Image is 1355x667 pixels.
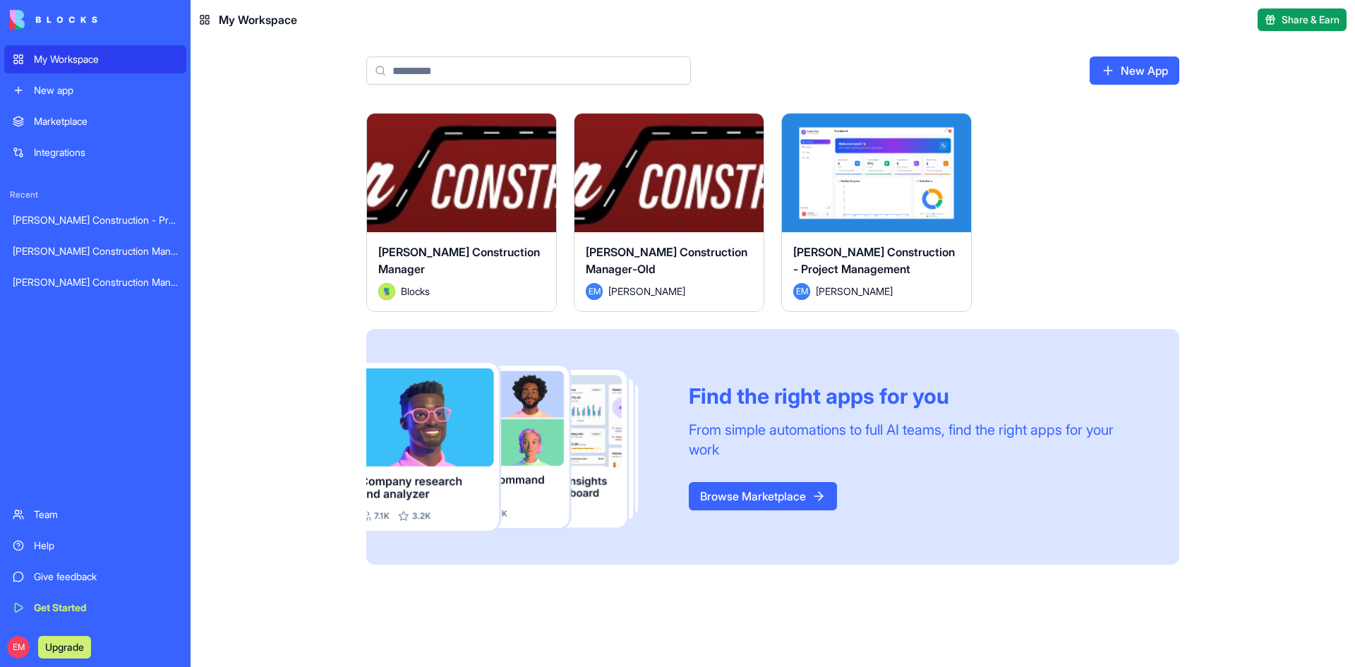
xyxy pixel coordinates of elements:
[34,539,178,553] div: Help
[401,284,430,299] span: Blocks
[13,213,178,227] div: [PERSON_NAME] Construction - Project Management
[378,283,395,300] img: Avatar
[1282,13,1339,27] span: Share & Earn
[689,482,837,510] a: Browse Marketplace
[4,206,186,234] a: [PERSON_NAME] Construction - Project Management
[13,244,178,258] div: [PERSON_NAME] Construction Manager-Old
[793,283,810,300] span: EM
[34,52,178,66] div: My Workspace
[13,275,178,289] div: [PERSON_NAME] Construction Manager
[1090,56,1179,85] a: New App
[4,268,186,296] a: [PERSON_NAME] Construction Manager
[219,11,297,28] span: My Workspace
[4,563,186,591] a: Give feedback
[378,245,540,276] span: [PERSON_NAME] Construction Manager
[7,636,30,659] span: EM
[4,45,186,73] a: My Workspace
[10,10,97,30] img: logo
[781,113,972,312] a: [PERSON_NAME] Construction - Project ManagementEM[PERSON_NAME]
[4,189,186,200] span: Recent
[4,594,186,622] a: Get Started
[1258,8,1347,31] button: Share & Earn
[4,138,186,167] a: Integrations
[4,107,186,136] a: Marketplace
[574,113,764,312] a: [PERSON_NAME] Construction Manager-OldEM[PERSON_NAME]
[34,83,178,97] div: New app
[34,601,178,615] div: Get Started
[366,363,666,531] img: Frame_181_egmpey.png
[689,383,1145,409] div: Find the right apps for you
[34,570,178,584] div: Give feedback
[34,114,178,128] div: Marketplace
[38,639,91,654] a: Upgrade
[4,500,186,529] a: Team
[4,76,186,104] a: New app
[816,284,893,299] span: [PERSON_NAME]
[34,507,178,522] div: Team
[586,283,603,300] span: EM
[38,636,91,659] button: Upgrade
[608,284,685,299] span: [PERSON_NAME]
[4,531,186,560] a: Help
[4,237,186,265] a: [PERSON_NAME] Construction Manager-Old
[366,113,557,312] a: [PERSON_NAME] Construction ManagerAvatarBlocks
[689,420,1145,459] div: From simple automations to full AI teams, find the right apps for your work
[793,245,955,276] span: [PERSON_NAME] Construction - Project Management
[34,145,178,160] div: Integrations
[586,245,747,276] span: [PERSON_NAME] Construction Manager-Old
